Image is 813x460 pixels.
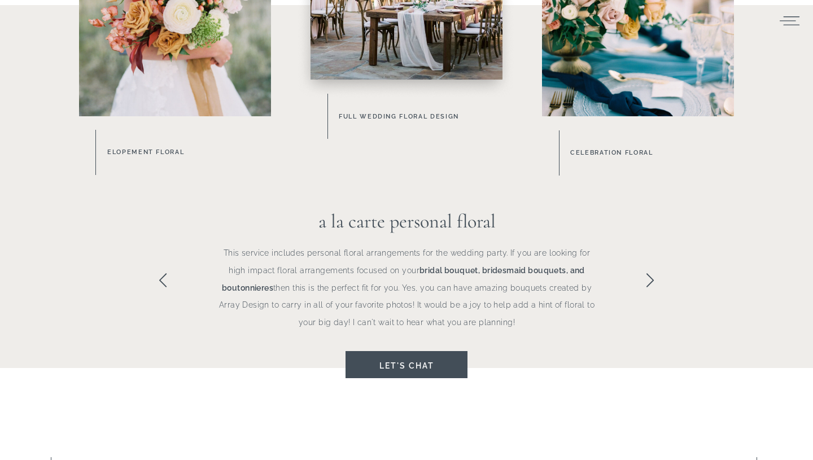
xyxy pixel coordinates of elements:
[570,147,733,160] a: celebration floral
[218,244,596,327] p: This service includes personal floral arrangements for the wedding party. If you are looking for ...
[238,207,576,239] h3: a la carte personal floral
[321,43,368,50] span: Subscribe
[309,34,380,60] button: Subscribe
[107,146,270,159] a: Elopement Floral
[222,266,585,292] b: bridal bouquet, bridesmaid bouquets, and boutonnieres
[362,358,452,371] a: Let's chat
[339,111,517,122] a: Full Wedding Floral Design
